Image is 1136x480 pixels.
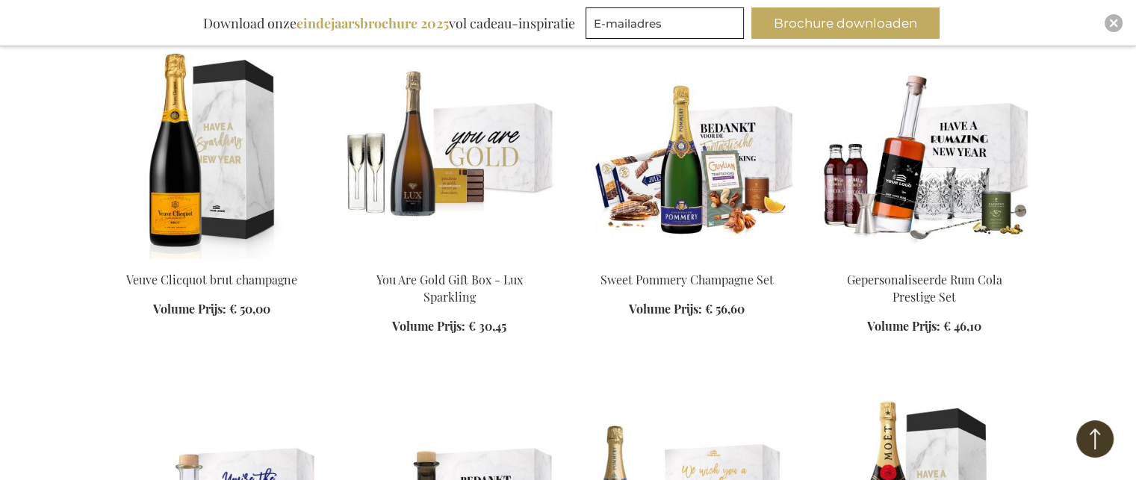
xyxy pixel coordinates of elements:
img: Personalised Rum Cola Prestige Set [818,50,1031,259]
span: Volume Prijs: [153,301,226,317]
a: You Are Gold Gift Box - Lux Sparkling [376,272,523,305]
div: Close [1105,14,1123,32]
span: Volume Prijs: [867,318,940,334]
a: Volume Prijs: € 30,45 [392,318,506,335]
a: Veuve Clicquot brut champagne [126,272,297,287]
img: Close [1109,19,1118,28]
a: Gepersonaliseerde Rum Cola Prestige Set [847,272,1002,305]
span: Volume Prijs: [392,318,465,334]
a: Personalised Rum Cola Prestige Set [818,253,1031,267]
a: Volume Prijs: € 46,10 [867,318,981,335]
a: You Are Gold Gift Box - Lux Sparkling [343,253,556,267]
a: Sweet Pommery Champagne Set [600,272,774,287]
img: Sweet Pommery Champagne Set [580,50,794,259]
input: E-mailadres [586,7,744,39]
a: Volume Prijs: € 50,00 [153,301,270,318]
span: € 46,10 [943,318,981,334]
span: Volume Prijs: [629,301,702,317]
div: Download onze vol cadeau-inspiratie [196,7,582,39]
b: eindejaarsbrochure 2025 [297,14,449,32]
form: marketing offers and promotions [586,7,748,43]
span: € 50,00 [229,301,270,317]
button: Brochure downloaden [751,7,940,39]
a: Sweet Pommery Champagne Set [580,253,794,267]
img: You Are Gold Gift Box - Lux Sparkling [343,50,556,259]
a: Veuve cliquot gift tube [105,253,319,267]
img: Veuve cliquot gift tube [105,50,319,259]
span: € 30,45 [468,318,506,334]
a: Volume Prijs: € 56,60 [629,301,745,318]
span: € 56,60 [705,301,745,317]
